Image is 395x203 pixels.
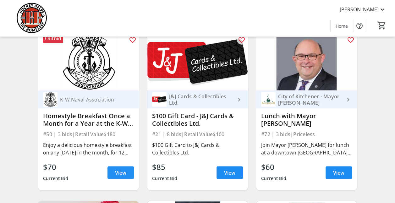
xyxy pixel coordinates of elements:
mat-icon: favorite_outline [347,36,354,44]
img: Lunch with Mayor Berry Vrbanovic [256,34,357,91]
div: $85 [152,161,177,173]
div: Enjoy a delicious homestyle breakfast on any [DATE] in the month, for 12 months in [DATE] (amount... [43,141,134,156]
div: $60 [261,161,286,173]
img: City of Kitchener - Mayor Berry Vrbanovic [261,92,276,107]
div: J&J Cards & Collectibles Ltd. [167,93,235,106]
div: #50 | 3 bids | Retail Value $180 [43,130,134,139]
div: #72 | 3 bids | Priceless [261,130,352,139]
a: City of Kitchener - Mayor Berry VrbanovicCity of Kitchener - Mayor [PERSON_NAME] [256,90,357,108]
a: J&J Cards & Collectibles Ltd.J&J Cards & Collectibles Ltd. [147,90,248,108]
div: $70 [43,161,68,173]
span: Home [336,23,348,29]
a: View [217,166,243,179]
div: #21 | 8 bids | Retail Value $100 [152,130,243,139]
mat-icon: keyboard_arrow_right [344,96,352,103]
button: Help [353,20,366,32]
span: View [333,169,344,177]
img: K-W Naval Association [43,92,58,107]
div: Homestyle Breakfast Once a Month for a Year at the K-W Naval Club (#1) [43,112,134,127]
div: Current Bid [261,173,286,184]
div: $100 Gift Card to J&J Cards & Collectibles Ltd. [152,141,243,156]
button: Cart [376,20,387,31]
span: [PERSON_NAME] [340,6,379,13]
mat-icon: keyboard_arrow_right [235,96,243,103]
div: K-W Naval Association [58,96,126,103]
div: City of Kitchener - Mayor [PERSON_NAME] [276,93,344,106]
a: View [326,166,352,179]
img: $100 Gift Card - J&J Cards & Collectibles Ltd. [147,34,248,91]
div: $100 Gift Card - J&J Cards & Collectibles Ltd. [152,112,243,127]
span: View [115,169,126,177]
div: Lunch with Mayor [PERSON_NAME] [261,112,352,127]
div: Current Bid [152,173,177,184]
div: Join Mayor [PERSON_NAME] for lunch at a downtown [GEOGRAPHIC_DATA] location. Your opportunity to ... [261,141,352,156]
a: Home [331,20,353,32]
mat-icon: favorite_outline [129,36,136,44]
button: [PERSON_NAME] [335,4,391,14]
img: J&J Cards & Collectibles Ltd. [152,92,167,107]
mat-icon: favorite_outline [238,36,245,44]
img: Homestyle Breakfast Once a Month for a Year at the K-W Naval Club (#1) [38,34,139,91]
div: Outbid [43,34,63,43]
img: Hockey Helps the Homeless's Logo [4,3,60,34]
span: View [224,169,235,177]
a: View [107,166,134,179]
div: Current Bid [43,173,68,184]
